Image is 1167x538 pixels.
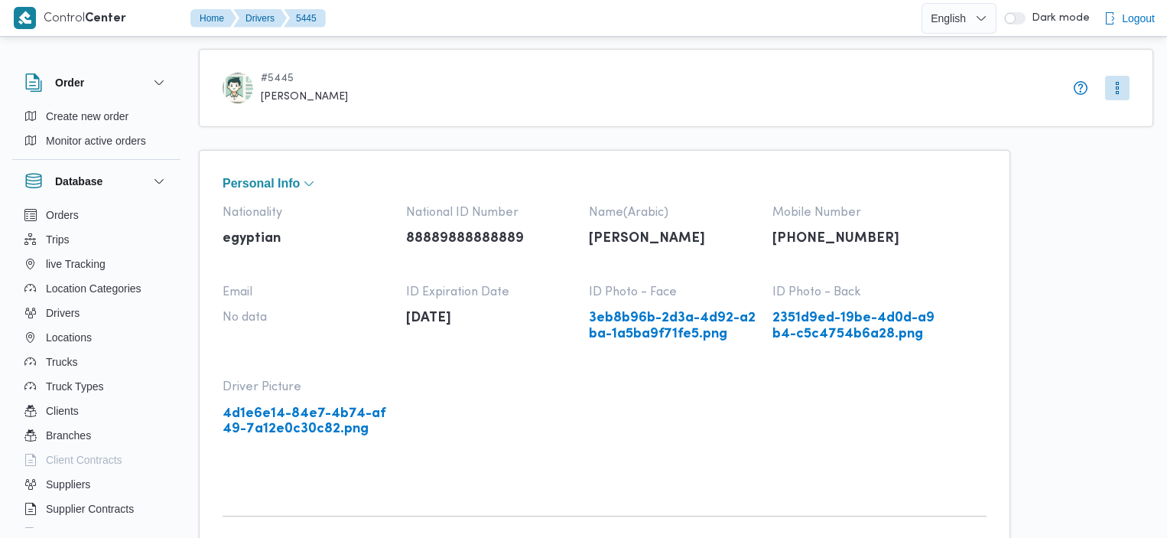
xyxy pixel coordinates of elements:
[589,311,757,342] a: 3eb8b96b-2d3a-4d92-a2ba-1a5ba9f71fe5.png
[18,350,174,374] button: Trucks
[772,231,941,247] p: [PHONE_NUMBER]
[12,203,180,534] div: Database
[772,311,941,342] a: 2351d9ed-19be-4d0d-a9b4-c5c4754b6a28.png
[46,402,79,420] span: Clients
[46,328,92,347] span: Locations
[46,451,122,469] span: Client Contracts
[772,285,941,299] span: ID Photo - Back
[223,285,391,299] span: Email
[190,9,236,28] button: Home
[18,399,174,423] button: Clients
[223,311,391,324] span: No data
[223,206,391,220] span: Nationality
[14,7,36,29] img: X8yXhbKr1z7QwAAAABJRU5ErkJggg==
[46,279,141,298] span: Location Categories
[18,423,174,448] button: Branches
[85,13,126,24] b: Center
[46,206,79,224] span: Orders
[46,304,80,322] span: Drivers
[772,206,941,220] span: Mobile Number
[18,325,174,350] button: Locations
[18,374,174,399] button: Truck Types
[18,301,174,325] button: Drivers
[223,178,300,190] span: Personal Info
[18,472,174,497] button: Suppliers
[223,231,391,247] p: egyptian
[284,9,326,28] button: 5445
[12,104,180,159] div: Order
[18,252,174,276] button: live Tracking
[46,475,90,494] span: Suppliers
[18,448,174,472] button: Client Contracts
[55,172,102,191] h3: Database
[589,206,757,220] span: Name(Arabic)
[1071,79,1090,97] button: info
[233,9,287,28] button: Drivers
[18,276,174,301] button: Location Categories
[18,497,174,521] button: Supplier Contracts
[1097,3,1161,34] button: Logout
[223,194,987,488] div: Personal Info
[406,231,574,247] p: 88889888888889
[24,73,168,92] button: Order
[223,406,391,438] a: 4d1e6e14-84e7-4b74-af49-7a12e0c30c82.png
[46,377,103,396] span: Truck Types
[18,129,174,153] button: Monitor active orders
[406,311,574,327] p: [DATE]
[18,104,174,129] button: Create new order
[55,73,84,92] h3: Order
[1122,9,1155,28] span: Logout
[46,132,146,150] span: Monitor active orders
[46,107,128,126] span: Create new order
[18,227,174,252] button: Trips
[46,230,70,249] span: Trips
[18,203,174,227] button: Orders
[24,172,168,191] button: Database
[589,231,757,247] p: [PERSON_NAME]
[223,178,987,190] button: Personal Info
[46,426,91,445] span: Branches
[46,255,106,273] span: live Tracking
[46,500,134,518] span: Supplier Contracts
[589,285,757,299] span: ID Photo - Face
[406,285,574,299] span: ID Expiration Date
[1026,12,1090,24] span: Dark mode
[46,353,77,371] span: Trucks
[261,73,348,85] span: # 5445
[223,380,391,394] span: Driver Picture
[406,206,574,220] span: National ID Number
[223,73,253,103] div: Ahamd Ahamd Mustfa
[261,91,348,103] span: [PERSON_NAME]
[1105,76,1130,100] button: More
